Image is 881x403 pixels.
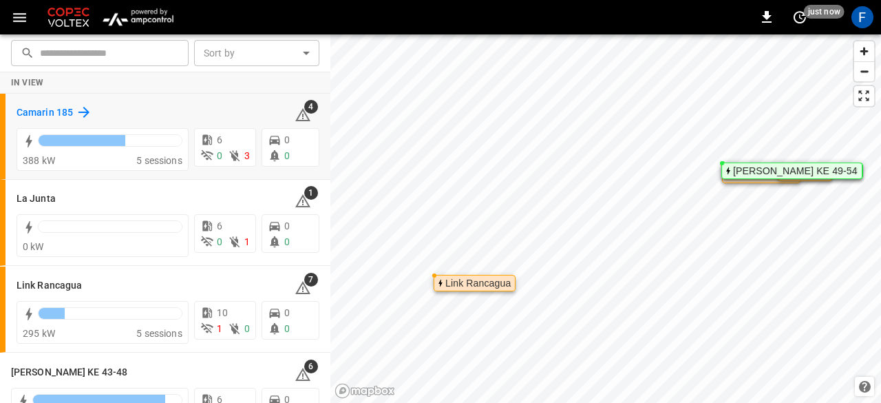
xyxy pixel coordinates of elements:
[23,241,44,252] span: 0 kW
[284,323,290,334] span: 0
[854,61,874,81] button: Zoom out
[304,360,318,373] span: 6
[23,155,55,166] span: 388 kW
[851,6,873,28] div: profile-icon
[244,323,250,334] span: 0
[217,236,222,247] span: 0
[284,134,290,145] span: 0
[11,365,127,380] h6: Loza Colon KE 43-48
[854,62,874,81] span: Zoom out
[244,150,250,161] span: 3
[304,186,318,200] span: 1
[284,236,290,247] span: 0
[23,328,55,339] span: 295 kW
[217,150,222,161] span: 0
[445,279,511,287] div: Link Rancagua
[17,192,56,207] h6: La Junta
[804,5,845,19] span: just now
[217,220,222,231] span: 6
[330,34,881,403] canvas: Map
[434,275,516,291] div: Map marker
[284,220,290,231] span: 0
[136,155,182,166] span: 5 sessions
[244,236,250,247] span: 1
[17,105,73,121] h6: Camarin 185
[217,323,222,334] span: 1
[304,100,318,114] span: 4
[721,163,862,179] div: Map marker
[45,4,92,30] img: Customer Logo
[217,307,228,318] span: 10
[335,383,395,399] a: Mapbox homepage
[733,167,858,175] div: [PERSON_NAME] KE 49-54
[284,307,290,318] span: 0
[11,78,44,87] strong: In View
[854,41,874,61] button: Zoom in
[136,328,182,339] span: 5 sessions
[284,150,290,161] span: 0
[98,4,178,30] img: ampcontrol.io logo
[789,6,811,28] button: set refresh interval
[17,278,82,293] h6: Link Rancagua
[304,273,318,287] span: 7
[217,134,222,145] span: 6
